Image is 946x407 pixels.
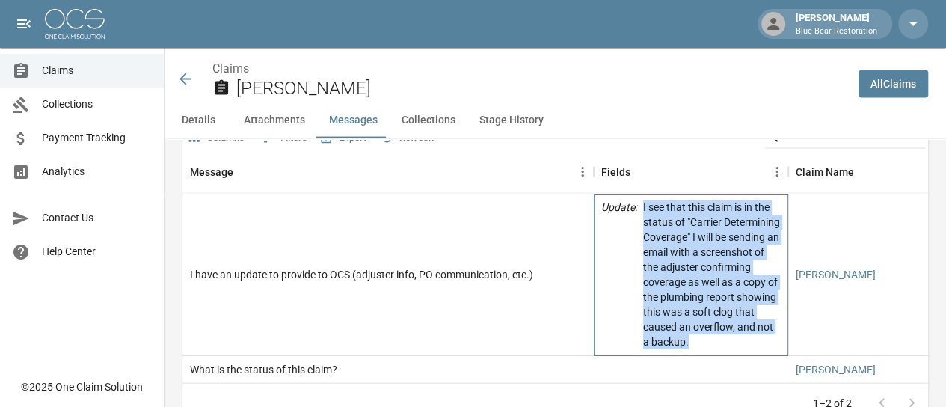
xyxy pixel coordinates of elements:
[42,130,152,146] span: Payment Tracking
[766,161,788,183] button: Menu
[182,151,594,193] div: Message
[190,362,337,377] div: What is the status of this claim?
[594,151,788,193] div: Fields
[796,267,876,282] a: [PERSON_NAME]
[796,25,877,38] p: Blue Bear Restoration
[42,244,152,260] span: Help Center
[212,60,847,78] nav: breadcrumb
[390,102,467,138] button: Collections
[21,379,143,394] div: © 2025 One Claim Solution
[190,267,533,282] div: I have an update to provide to OCS (adjuster info, PO communication, etc.)
[236,78,847,100] h2: [PERSON_NAME]
[42,97,152,112] span: Collections
[42,63,152,79] span: Claims
[42,164,152,180] span: Analytics
[643,200,781,349] p: I see that this claim is in the status of "Carrier Determining Coverage" I will be sending an ema...
[571,161,594,183] button: Menu
[212,61,249,76] a: Claims
[601,200,637,349] p: Update :
[232,102,317,138] button: Attachments
[45,9,105,39] img: ocs-logo-white-transparent.png
[601,151,630,193] div: Fields
[317,102,390,138] button: Messages
[859,70,928,98] a: AllClaims
[42,210,152,226] span: Contact Us
[790,10,883,37] div: [PERSON_NAME]
[467,102,556,138] button: Stage History
[630,162,651,183] button: Sort
[796,151,854,193] div: Claim Name
[854,162,875,183] button: Sort
[9,9,39,39] button: open drawer
[190,151,233,193] div: Message
[165,102,232,138] button: Details
[233,162,254,183] button: Sort
[165,102,946,138] div: anchor tabs
[796,362,876,377] a: [PERSON_NAME]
